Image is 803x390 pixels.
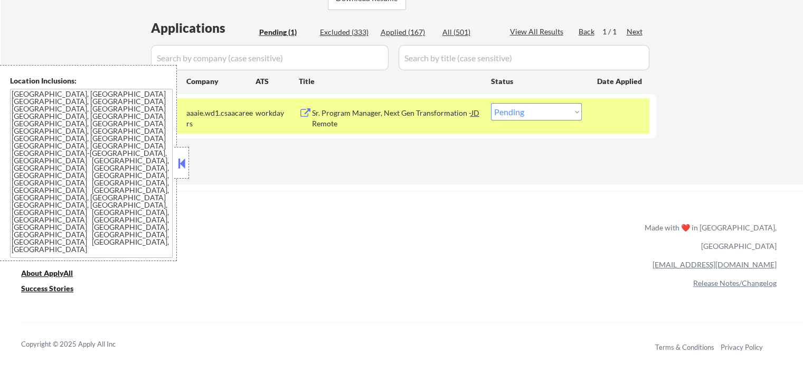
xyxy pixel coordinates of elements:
[653,260,777,269] a: [EMAIL_ADDRESS][DOMAIN_NAME]
[151,45,389,70] input: Search by company (case sensitive)
[21,339,143,350] div: Copyright © 2025 Apply All Inc
[151,22,256,34] div: Applications
[381,27,433,38] div: Applied (167)
[10,76,173,86] div: Location Inclusions:
[256,76,299,87] div: ATS
[320,27,373,38] div: Excluded (333)
[491,71,582,90] div: Status
[693,278,777,287] a: Release Notes/Changelog
[259,27,312,38] div: Pending (1)
[256,108,299,118] div: workday
[602,26,627,37] div: 1 / 1
[21,284,73,293] u: Success Stories
[510,26,566,37] div: View All Results
[470,103,481,122] div: JD
[597,76,644,87] div: Date Applied
[186,108,256,128] div: aaaie.wd1.csaacareers
[299,76,481,87] div: Title
[627,26,644,37] div: Next
[640,218,777,255] div: Made with ❤️ in [GEOGRAPHIC_DATA], [GEOGRAPHIC_DATA]
[21,233,424,244] a: Refer & earn free applications 👯‍♀️
[399,45,649,70] input: Search by title (case sensitive)
[579,26,596,37] div: Back
[21,267,88,281] a: About ApplyAll
[21,268,73,277] u: About ApplyAll
[655,343,714,351] a: Terms & Conditions
[312,108,471,128] div: Sr. Program Manager, Next Gen Transformation - Remote
[442,27,495,38] div: All (501)
[186,76,256,87] div: Company
[21,283,88,296] a: Success Stories
[721,343,763,351] a: Privacy Policy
